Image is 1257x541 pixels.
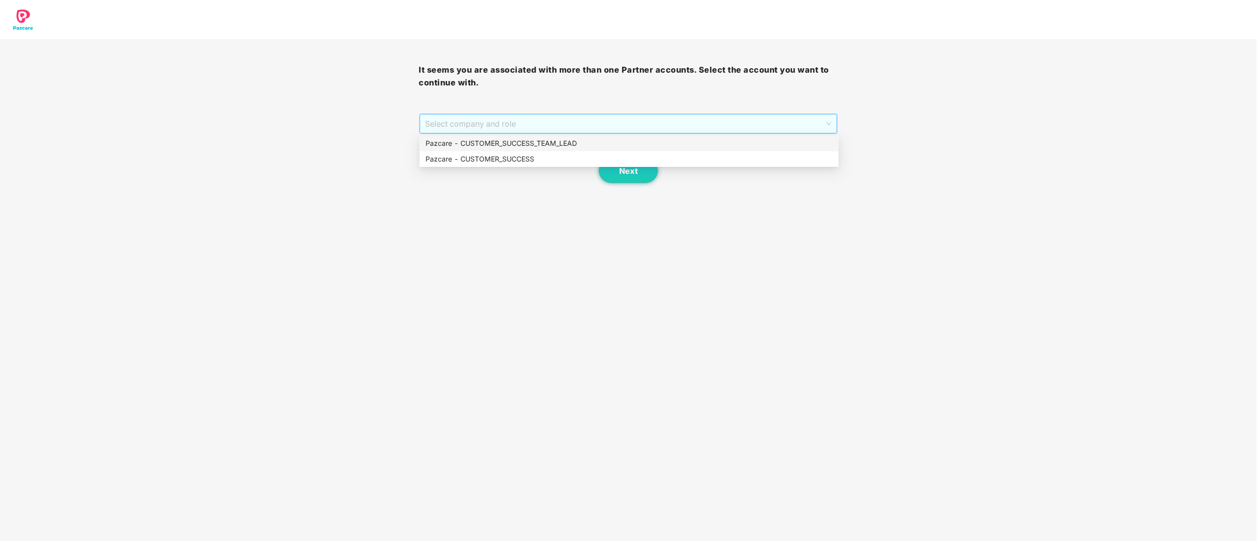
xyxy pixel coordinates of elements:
[619,166,638,176] span: Next
[420,135,839,151] div: Pazcare - CUSTOMER_SUCCESS_TEAM_LEAD
[426,154,833,164] div: Pazcare - CUSTOMER_SUCCESS
[420,151,839,167] div: Pazcare - CUSTOMER_SUCCESS
[426,114,832,133] span: Select company and role
[426,138,833,149] div: Pazcare - CUSTOMER_SUCCESS_TEAM_LEAD
[599,159,658,183] button: Next
[419,64,838,89] h3: It seems you are associated with more than one Partner accounts. Select the account you want to c...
